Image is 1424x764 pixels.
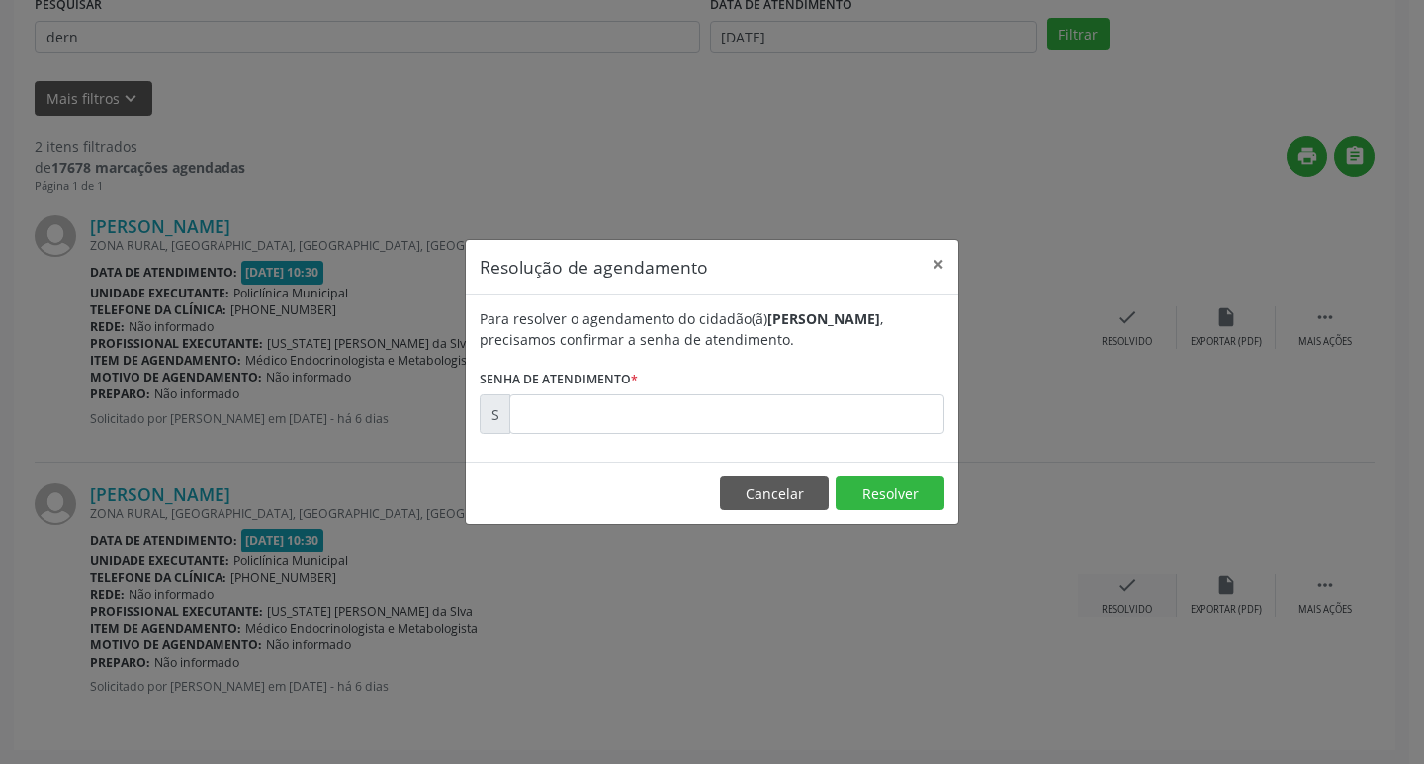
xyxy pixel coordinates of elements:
div: Para resolver o agendamento do cidadão(ã) , precisamos confirmar a senha de atendimento. [480,308,944,350]
div: S [480,394,510,434]
label: Senha de atendimento [480,364,638,394]
button: Cancelar [720,476,829,510]
button: Resolver [836,476,944,510]
b: [PERSON_NAME] [767,309,880,328]
button: Close [919,240,958,289]
h5: Resolução de agendamento [480,254,708,280]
